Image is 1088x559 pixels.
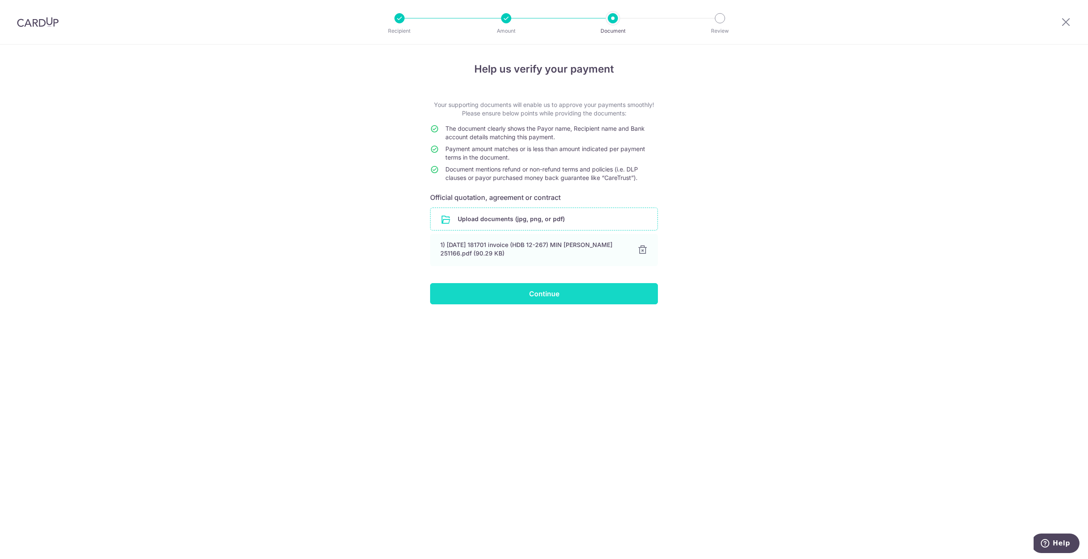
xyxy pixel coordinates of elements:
h6: Official quotation, agreement or contract [430,192,658,202]
div: Upload documents (jpg, png, or pdf) [430,208,658,230]
div: 1) [DATE] 181701 invoice (HDB 12-267) MIN [PERSON_NAME] 251166.pdf (90.29 KB) [440,241,627,258]
p: Recipient [368,27,431,35]
span: The document clearly shows the Payor name, Recipient name and Bank account details matching this ... [445,125,645,140]
span: Payment amount matches or is less than amount indicated per payment terms in the document. [445,145,645,161]
iframe: Opens a widget where you can find more information [1034,534,1079,555]
span: Document mentions refund or non-refund terms and policies (i.e. DLP clauses or payor purchased mo... [445,166,638,181]
input: Continue [430,283,658,304]
p: Amount [475,27,538,35]
p: Your supporting documents will enable us to approve your payments smoothly! Please ensure below p... [430,101,658,118]
img: CardUp [17,17,59,27]
p: Document [581,27,644,35]
h4: Help us verify your payment [430,62,658,77]
p: Review [688,27,751,35]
